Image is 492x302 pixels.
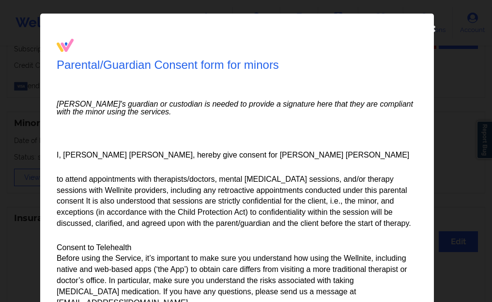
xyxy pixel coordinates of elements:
[57,39,74,52] img: logo-blue.89d05ed7.png
[57,150,417,161] p: I, [PERSON_NAME] [PERSON_NAME] , hereby give consent for [PERSON_NAME] [PERSON_NAME]
[57,174,417,229] p: to attend appointments with therapists/doctors, mental [MEDICAL_DATA] sessions, and/or therapy se...
[57,100,417,116] em: [PERSON_NAME]'s guardian or custodian is needed to provide a signature here that they are complia...
[57,57,279,73] p: Parental/Guardian Consent form for minors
